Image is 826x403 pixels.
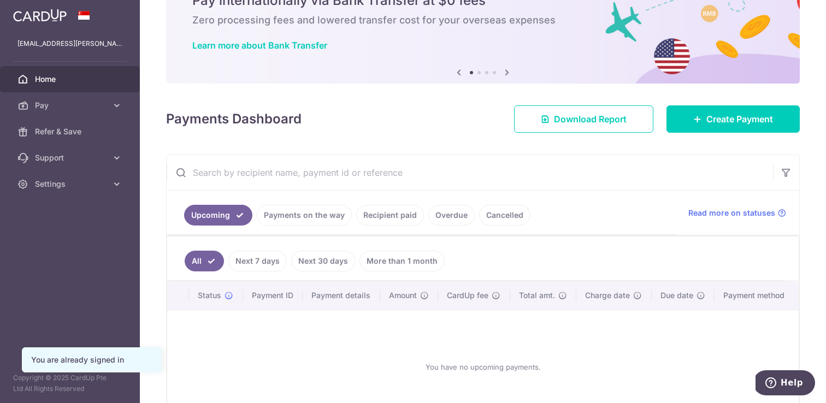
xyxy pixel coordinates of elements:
th: Payment method [715,281,799,310]
input: Search by recipient name, payment id or reference [167,155,773,190]
a: Read more on statuses [688,208,786,218]
span: Charge date [585,290,630,301]
a: Payments on the way [257,205,352,226]
a: Next 30 days [291,251,355,271]
a: More than 1 month [359,251,445,271]
a: Overdue [428,205,475,226]
span: Status [198,290,221,301]
th: Payment details [303,281,380,310]
a: Upcoming [184,205,252,226]
span: Home [35,74,107,85]
span: Total amt. [519,290,555,301]
span: Download Report [554,112,627,126]
h4: Payments Dashboard [166,109,302,129]
p: [EMAIL_ADDRESS][PERSON_NAME][DOMAIN_NAME] [17,38,122,49]
img: CardUp [13,9,67,22]
a: Recipient paid [356,205,424,226]
a: Learn more about Bank Transfer [192,40,327,51]
span: Amount [389,290,417,301]
span: Create Payment [706,112,773,126]
a: All [185,251,224,271]
a: Next 7 days [228,251,287,271]
div: You are already signed in [31,354,152,365]
span: CardUp fee [447,290,488,301]
a: Create Payment [666,105,800,133]
span: Read more on statuses [688,208,775,218]
a: Download Report [514,105,653,133]
h6: Zero processing fees and lowered transfer cost for your overseas expenses [192,14,774,27]
span: Settings [35,179,107,189]
a: Cancelled [479,205,530,226]
span: Pay [35,100,107,111]
span: Due date [660,290,693,301]
iframe: Opens a widget where you can find more information [756,370,815,398]
span: Support [35,152,107,163]
th: Payment ID [243,281,303,310]
span: Refer & Save [35,126,107,137]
